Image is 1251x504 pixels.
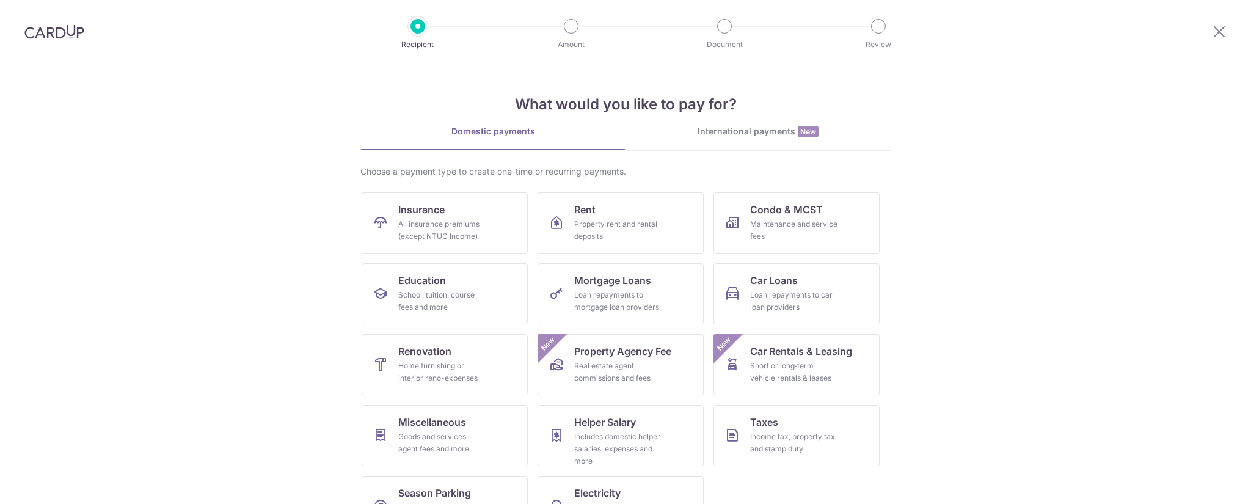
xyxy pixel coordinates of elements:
[398,289,486,313] div: School, tuition, course fees and more
[538,192,704,254] a: RentProperty rent and rental deposits
[679,38,770,51] p: Document
[398,344,451,359] span: Renovation
[538,334,558,354] span: New
[574,218,662,243] div: Property rent and rental deposits
[574,486,621,500] span: Electricity
[360,93,891,115] h4: What would you like to pay for?
[750,218,838,243] div: Maintenance and service fees
[574,273,651,288] span: Mortgage Loans
[360,166,891,178] div: Choose a payment type to create one-time or recurring payments.
[373,38,463,51] p: Recipient
[398,360,486,384] div: Home furnishing or interior reno-expenses
[398,273,446,288] span: Education
[750,273,798,288] span: Car Loans
[398,415,466,429] span: Miscellaneous
[1173,467,1239,498] iframe: Opens a widget where you can find more information
[526,38,616,51] p: Amount
[538,263,704,324] a: Mortgage LoansLoan repayments to mortgage loan providers
[398,202,445,217] span: Insurance
[574,202,596,217] span: Rent
[574,360,662,384] div: Real estate agent commissions and fees
[574,289,662,313] div: Loan repayments to mortgage loan providers
[398,486,471,500] span: Season Parking
[362,263,528,324] a: EducationSchool, tuition, course fees and more
[750,344,852,359] span: Car Rentals & Leasing
[360,125,625,137] div: Domestic payments
[574,431,662,467] div: Includes domestic helper salaries, expenses and more
[574,415,636,429] span: Helper Salary
[362,405,528,466] a: MiscellaneousGoods and services, agent fees and more
[625,125,891,138] div: International payments
[714,334,734,354] span: New
[398,431,486,455] div: Goods and services, agent fees and more
[750,431,838,455] div: Income tax, property tax and stamp duty
[713,192,880,254] a: Condo & MCSTMaintenance and service fees
[574,344,671,359] span: Property Agency Fee
[24,24,84,39] img: CardUp
[750,202,823,217] span: Condo & MCST
[713,405,880,466] a: TaxesIncome tax, property tax and stamp duty
[713,263,880,324] a: Car LoansLoan repayments to car loan providers
[538,405,704,466] a: Helper SalaryIncludes domestic helper salaries, expenses and more
[362,334,528,395] a: RenovationHome furnishing or interior reno-expenses
[833,38,924,51] p: Review
[750,415,778,429] span: Taxes
[362,192,528,254] a: InsuranceAll insurance premiums (except NTUC Income)
[713,334,880,395] a: Car Rentals & LeasingShort or long‑term vehicle rentals & leasesNew
[398,218,486,243] div: All insurance premiums (except NTUC Income)
[750,360,838,384] div: Short or long‑term vehicle rentals & leases
[750,289,838,313] div: Loan repayments to car loan providers
[798,126,819,137] span: New
[538,334,704,395] a: Property Agency FeeReal estate agent commissions and feesNew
